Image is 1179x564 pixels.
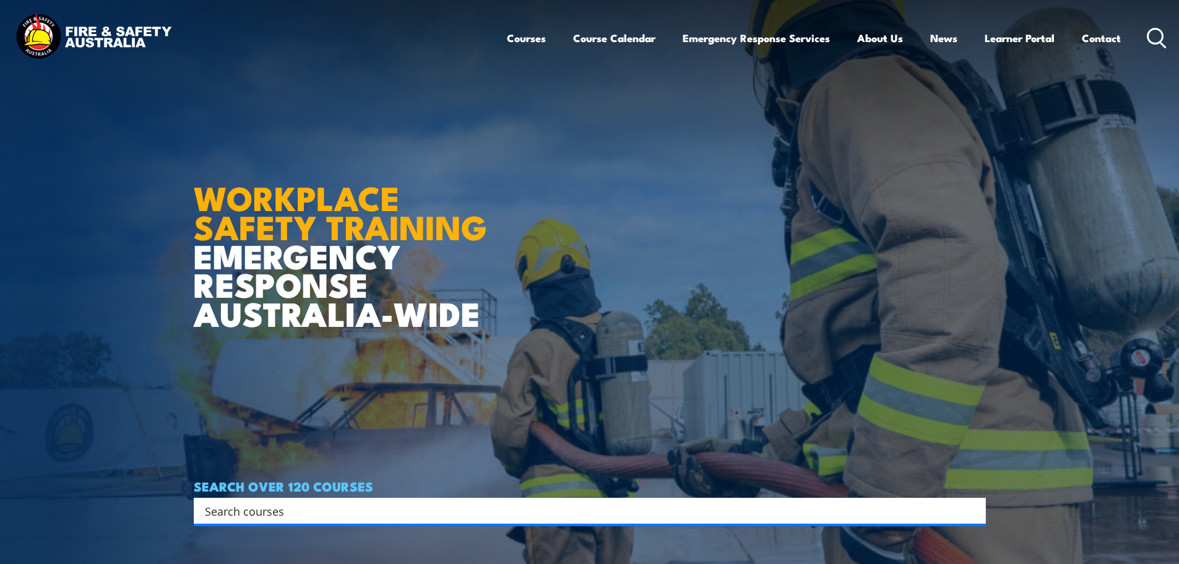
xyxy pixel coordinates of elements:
[1082,22,1121,54] a: Contact
[194,152,496,328] h1: EMERGENCY RESPONSE AUSTRALIA-WIDE
[857,22,903,54] a: About Us
[683,22,830,54] a: Emergency Response Services
[194,171,487,251] strong: WORKPLACE SAFETY TRAINING
[930,22,957,54] a: News
[205,501,959,520] input: Search input
[985,22,1055,54] a: Learner Portal
[964,502,982,519] button: Search magnifier button
[507,22,546,54] a: Courses
[207,502,961,519] form: Search form
[194,479,986,493] h4: SEARCH OVER 120 COURSES
[573,22,655,54] a: Course Calendar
